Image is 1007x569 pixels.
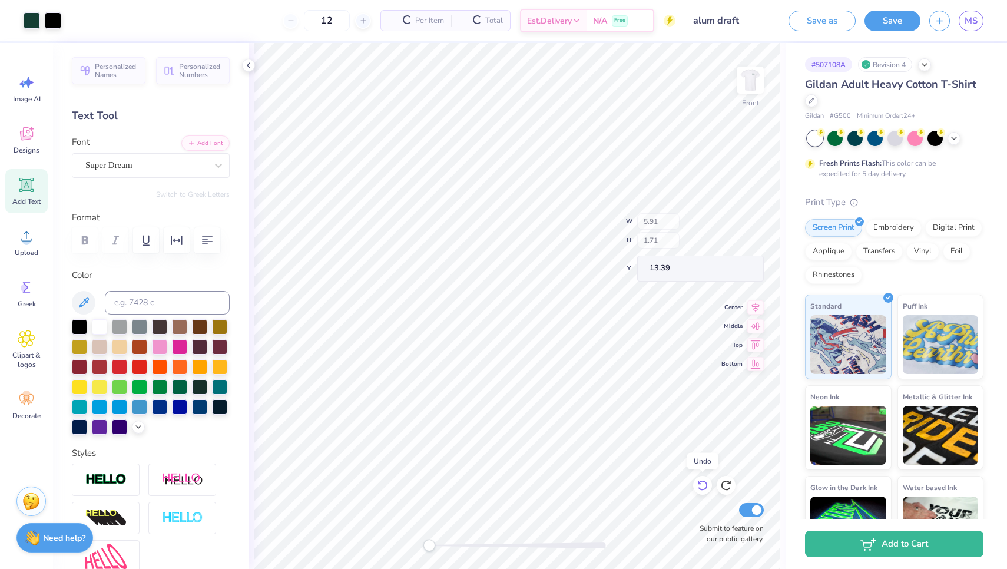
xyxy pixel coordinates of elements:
[721,340,743,350] span: Top
[810,406,886,465] img: Neon Ink
[614,16,625,25] span: Free
[738,68,762,92] img: Front
[903,391,972,403] span: Metallic & Glitter Ink
[527,15,572,27] span: Est. Delivery
[7,350,46,369] span: Clipart & logos
[864,11,920,31] button: Save
[805,77,976,91] span: Gildan Adult Heavy Cotton T-Shirt
[156,57,230,84] button: Personalized Numbers
[693,523,764,544] label: Submit to feature on our public gallery.
[903,300,927,312] span: Puff Ink
[162,472,203,487] img: Shadow
[721,303,743,312] span: Center
[965,14,978,28] span: MS
[14,145,39,155] span: Designs
[810,391,839,403] span: Neon Ink
[866,219,922,237] div: Embroidery
[805,111,824,121] span: Gildan
[805,266,862,284] div: Rhinestones
[95,62,138,79] span: Personalized Names
[810,497,886,555] img: Glow in the Dark Ink
[12,197,41,206] span: Add Text
[805,196,983,209] div: Print Type
[179,62,223,79] span: Personalized Numbers
[789,11,856,31] button: Save as
[13,94,41,104] span: Image AI
[18,299,36,309] span: Greek
[12,411,41,421] span: Decorate
[43,532,85,544] strong: Need help?
[304,10,350,31] input: – –
[805,219,862,237] div: Screen Print
[85,544,127,569] img: Free Distort
[156,190,230,199] button: Switch to Greek Letters
[819,158,964,179] div: This color can be expedited for 5 day delivery.
[805,243,852,260] div: Applique
[721,359,743,369] span: Bottom
[925,219,982,237] div: Digital Print
[181,135,230,151] button: Add Font
[810,481,877,494] span: Glow in the Dark Ink
[72,57,145,84] button: Personalized Names
[810,315,886,374] img: Standard
[856,243,903,260] div: Transfers
[415,15,444,27] span: Per Item
[830,111,851,121] span: # G500
[742,98,759,108] div: Front
[684,9,771,32] input: Untitled Design
[105,291,230,315] input: e.g. 7428 c
[72,446,96,460] label: Styles
[810,300,842,312] span: Standard
[72,211,230,224] label: Format
[805,57,852,72] div: # 507108A
[943,243,970,260] div: Foil
[903,481,957,494] span: Water based Ink
[903,406,979,465] img: Metallic & Glitter Ink
[858,57,912,72] div: Revision 4
[485,15,503,27] span: Total
[959,11,983,31] a: MS
[906,243,939,260] div: Vinyl
[72,269,230,282] label: Color
[85,473,127,487] img: Stroke
[162,511,203,525] img: Negative Space
[72,135,90,149] label: Font
[85,509,127,528] img: 3D Illusion
[721,322,743,331] span: Middle
[423,540,435,551] div: Accessibility label
[15,248,38,257] span: Upload
[819,158,882,168] strong: Fresh Prints Flash:
[72,108,230,124] div: Text Tool
[857,111,916,121] span: Minimum Order: 24 +
[903,497,979,555] img: Water based Ink
[593,15,607,27] span: N/A
[805,531,983,557] button: Add to Cart
[687,453,718,469] div: Undo
[903,315,979,374] img: Puff Ink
